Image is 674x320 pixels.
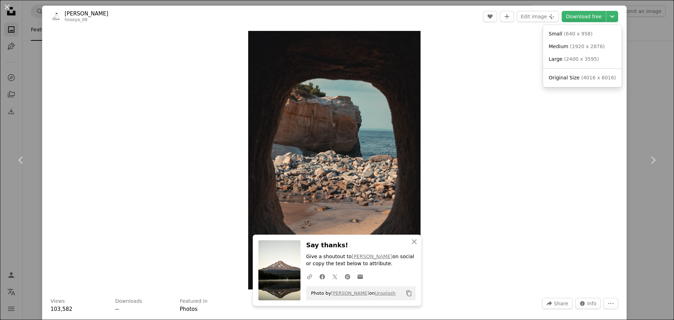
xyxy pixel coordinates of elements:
span: Large [549,56,562,62]
span: ( 640 x 958 ) [564,31,593,37]
span: ( 4016 x 6016 ) [581,75,616,80]
span: Small [549,31,562,37]
span: ( 1920 x 2876 ) [570,44,604,49]
span: Medium [549,44,568,49]
span: Original Size [549,75,580,80]
button: Choose download size [606,11,618,22]
div: Choose download size [543,25,622,87]
span: ( 2400 x 3595 ) [564,56,599,62]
